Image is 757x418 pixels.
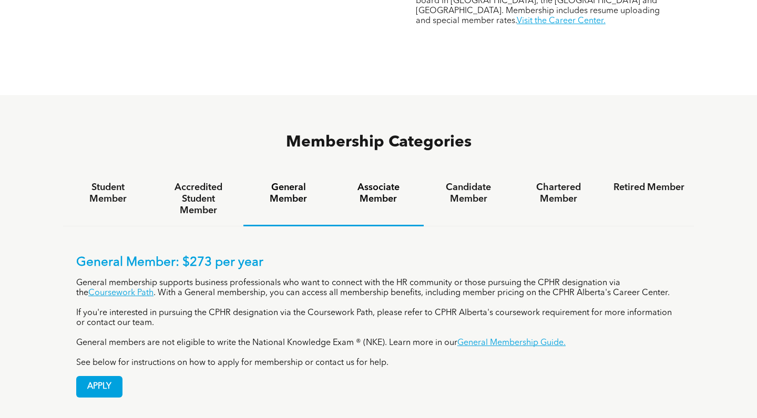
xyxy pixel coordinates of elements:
p: If you're interested in pursuing the CPHR designation via the Coursework Path, please refer to CP... [76,308,681,328]
h4: Retired Member [613,182,684,193]
p: General members are not eligible to write the National Knowledge Exam ® (NKE). Learn more in our [76,338,681,348]
h4: Accredited Student Member [162,182,233,216]
p: See below for instructions on how to apply for membership or contact us for help. [76,358,681,368]
span: Membership Categories [286,134,472,150]
p: General Member: $273 per year [76,255,681,270]
a: Visit the Career Center. [517,17,606,25]
a: APPLY [76,376,122,398]
a: General Membership Guide. [457,339,566,347]
h4: Associate Member [343,182,414,205]
h4: Chartered Member [523,182,594,205]
h4: General Member [253,182,324,205]
h4: Candidate Member [433,182,504,205]
span: APPLY [77,377,122,397]
p: General membership supports business professionals who want to connect with the HR community or t... [76,278,681,298]
h4: Student Member [73,182,144,205]
a: Coursework Path [88,289,154,297]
